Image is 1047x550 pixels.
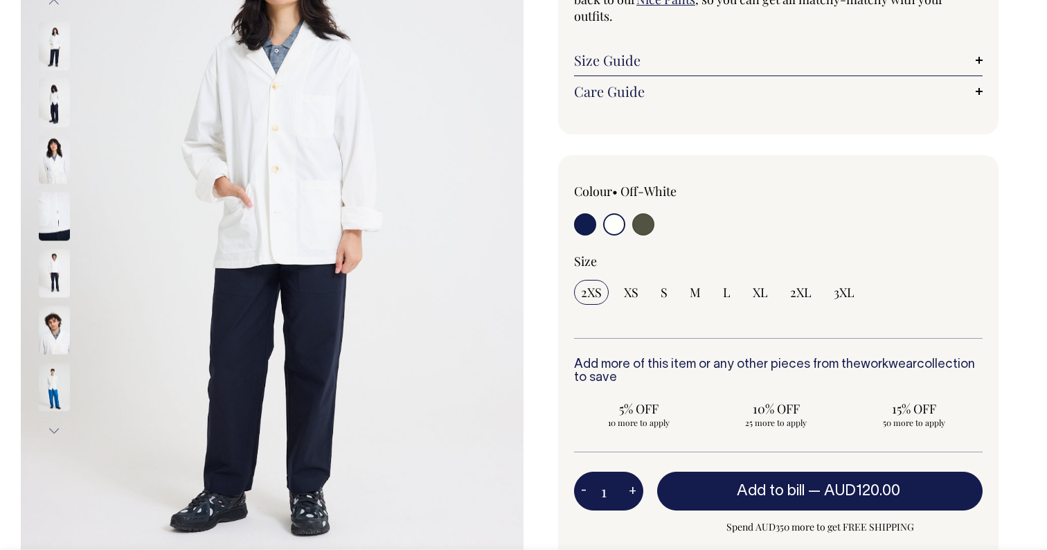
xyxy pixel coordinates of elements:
[719,417,834,428] span: 25 more to apply
[716,280,737,305] input: L
[654,280,674,305] input: S
[861,359,917,371] a: workwear
[746,280,775,305] input: XL
[657,519,983,535] span: Spend AUD350 more to get FREE SHIPPING
[617,280,645,305] input: XS
[856,400,972,417] span: 15% OFF
[719,400,834,417] span: 10% OFF
[753,284,768,301] span: XL
[574,280,609,305] input: 2XS
[856,417,972,428] span: 50 more to apply
[574,183,737,199] div: Colour
[783,280,818,305] input: 2XL
[834,284,854,301] span: 3XL
[808,484,904,498] span: —
[574,83,983,100] a: Care Guide
[581,400,697,417] span: 5% OFF
[624,284,638,301] span: XS
[581,284,602,301] span: 2XS
[824,484,900,498] span: AUD120.00
[574,477,593,505] button: -
[44,415,64,446] button: Next
[39,362,70,411] img: off-white
[790,284,812,301] span: 2XL
[39,249,70,297] img: off-white
[39,192,70,240] img: off-white
[574,253,983,269] div: Size
[39,21,70,70] img: off-white
[574,358,983,386] h6: Add more of this item or any other pieces from the collection to save
[581,417,697,428] span: 10 more to apply
[39,135,70,184] img: off-white
[620,183,677,199] label: Off-White
[657,472,983,511] button: Add to bill —AUD120.00
[574,52,983,69] a: Size Guide
[622,477,643,505] button: +
[683,280,708,305] input: M
[574,396,704,432] input: 5% OFF 10 more to apply
[39,305,70,354] img: off-white
[661,284,668,301] span: S
[612,183,618,199] span: •
[39,78,70,127] img: off-white
[737,484,805,498] span: Add to bill
[712,396,841,432] input: 10% OFF 25 more to apply
[723,284,731,301] span: L
[827,280,861,305] input: 3XL
[690,284,701,301] span: M
[849,396,978,432] input: 15% OFF 50 more to apply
